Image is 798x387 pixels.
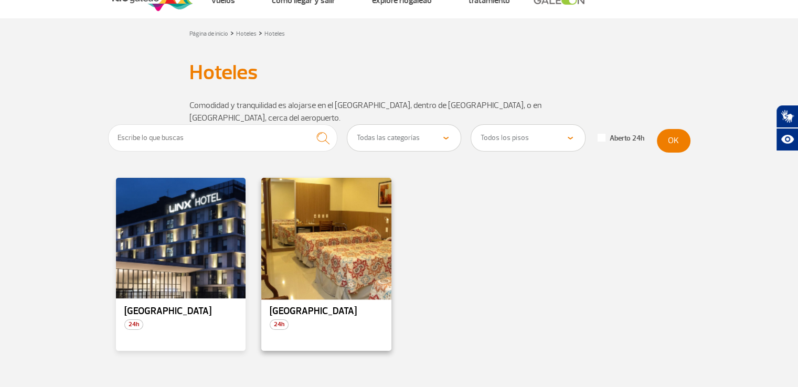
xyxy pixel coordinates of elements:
[270,319,289,330] span: 24h
[259,27,262,39] a: >
[108,124,338,152] input: Escribe lo que buscas
[657,129,690,153] button: OK
[776,105,798,151] div: Plugin de acessibilidade da Hand Talk.
[189,99,609,124] p: Comodidad y tranquilidad es alojarse en el [GEOGRAPHIC_DATA], dentro de [GEOGRAPHIC_DATA], o en [...
[776,105,798,128] button: Abrir tradutor de língua de sinais.
[598,134,644,143] label: Aberto 24h
[189,30,228,38] a: Página de inicio
[776,128,798,151] button: Abrir recursos assistivos.
[236,30,257,38] a: Hoteles
[124,306,238,317] p: [GEOGRAPHIC_DATA]
[124,319,143,330] span: 24h
[264,30,285,38] a: Hoteles
[270,306,383,317] p: [GEOGRAPHIC_DATA]
[230,27,234,39] a: >
[189,63,609,81] h1: Hoteles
